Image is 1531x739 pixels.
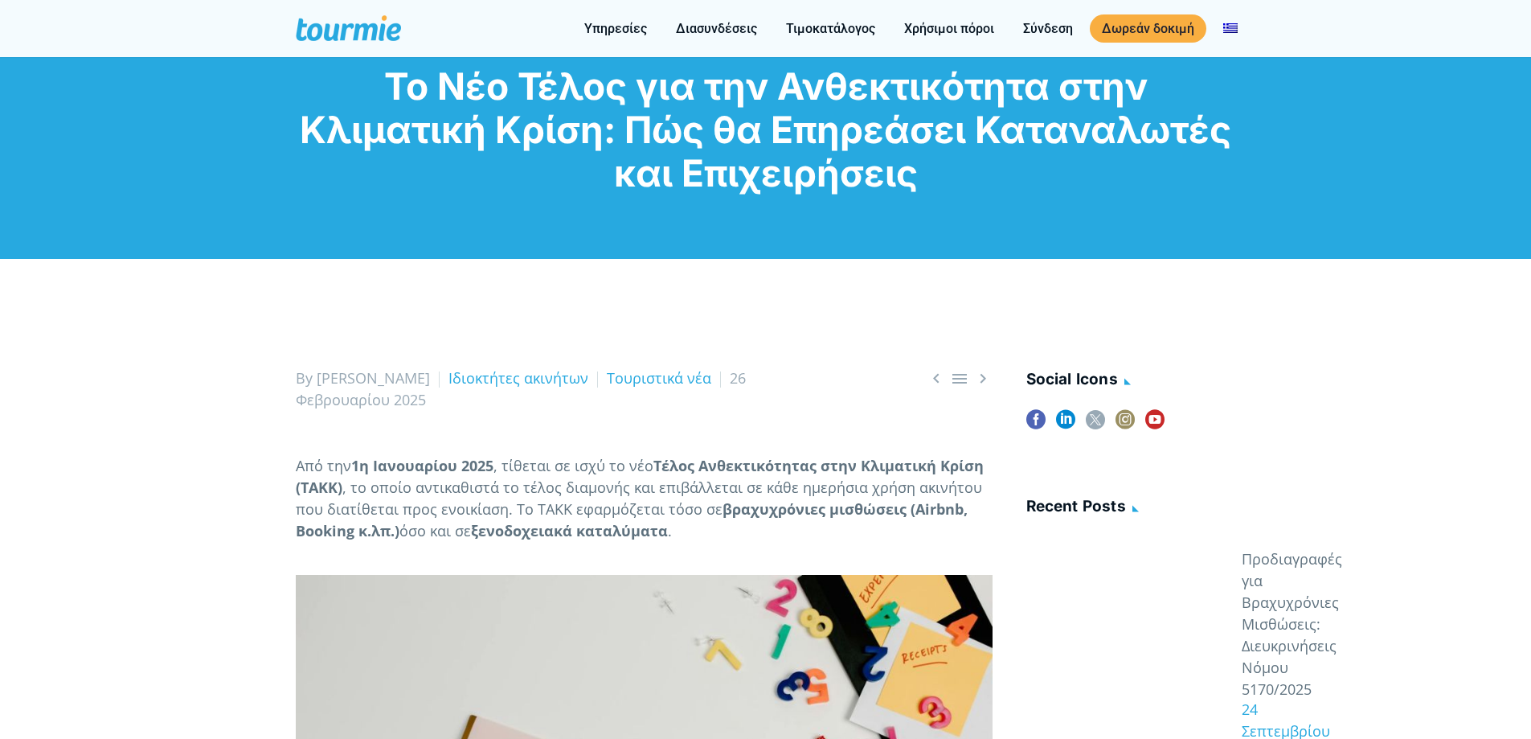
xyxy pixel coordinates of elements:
[471,521,668,540] b: ξενοδοχειακά καταλύματα
[1011,18,1085,39] a: Σύνδεση
[351,456,493,475] b: 1η Ιανουαρίου 2025
[607,368,711,388] a: Τουριστικά νέα
[664,18,769,39] a: Διασυνδέσεις
[1026,410,1046,440] a: facebook
[1116,410,1135,440] a: instagram
[493,456,653,475] span: , τίθεται σε ισχύ το νέο
[296,456,351,475] span: Από την
[1090,14,1206,43] a: Δωρεάν δοκιμή
[973,368,993,388] span: Next post
[296,64,1236,195] h1: Το Νέο Τέλος για την Ανθεκτικότητα στην Κλιματική Κρίση: Πώς θα Επηρεάσει Καταναλωτές και Επιχειρ...
[973,368,993,388] a: 
[1211,18,1250,39] a: Αλλαγή σε
[668,521,672,540] span: .
[1145,410,1165,440] a: youtube
[296,478,982,519] span: , το οποίο αντικαθιστά το τέλος διαμονής και επιβάλλεται σε κάθε ημερήσια χρήση ακινήτου που διατ...
[1242,548,1342,700] a: Προδιαγραφές για Βραχυχρόνιες Μισθώσεις: Διευκρινήσεις Νόμου 5170/2025
[448,368,588,388] a: Ιδιοκτήτες ακινήτων
[774,18,887,39] a: Τιμοκατάλογος
[296,368,430,388] span: By [PERSON_NAME]
[1086,410,1105,440] a: twitter
[399,521,471,540] span: όσο και σε
[572,18,659,39] a: Υπηρεσίες
[927,368,946,388] span: Previous post
[1026,367,1236,394] h4: social icons
[1056,410,1075,440] a: linkedin
[950,368,969,388] a: 
[927,368,946,388] a: 
[892,18,1006,39] a: Χρήσιμοι πόροι
[1026,495,1236,521] h4: Recent posts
